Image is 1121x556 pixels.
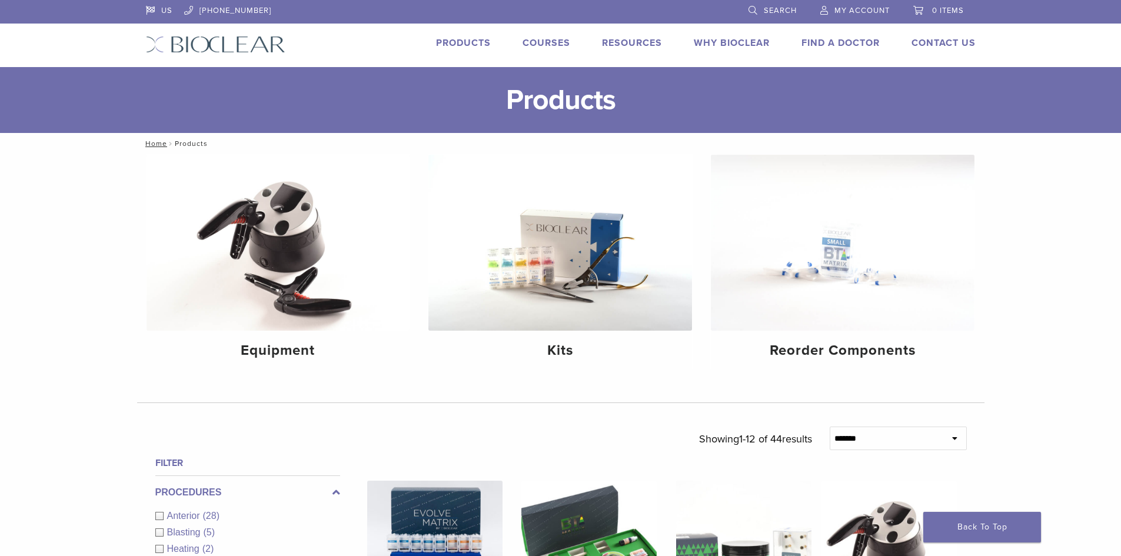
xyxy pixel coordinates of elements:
img: Reorder Components [711,155,974,331]
img: Kits [428,155,692,331]
span: Blasting [167,527,204,537]
a: Why Bioclear [694,37,770,49]
span: Anterior [167,511,203,521]
a: Courses [523,37,570,49]
a: Reorder Components [711,155,974,369]
a: Home [142,139,167,148]
span: Search [764,6,797,15]
label: Procedures [155,485,340,500]
img: Equipment [147,155,410,331]
span: 0 items [932,6,964,15]
p: Showing results [699,427,812,451]
h4: Equipment [156,340,401,361]
a: Products [436,37,491,49]
a: Resources [602,37,662,49]
span: Heating [167,544,202,554]
span: (2) [202,544,214,554]
span: (5) [203,527,215,537]
a: Equipment [147,155,410,369]
a: Find A Doctor [801,37,880,49]
span: My Account [834,6,890,15]
h4: Reorder Components [720,340,965,361]
a: Back To Top [923,512,1041,542]
a: Contact Us [912,37,976,49]
span: 1-12 of 44 [739,432,782,445]
h4: Kits [438,340,683,361]
span: / [167,141,175,147]
nav: Products [137,133,984,154]
span: (28) [203,511,219,521]
a: Kits [428,155,692,369]
h4: Filter [155,456,340,470]
img: Bioclear [146,36,285,53]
